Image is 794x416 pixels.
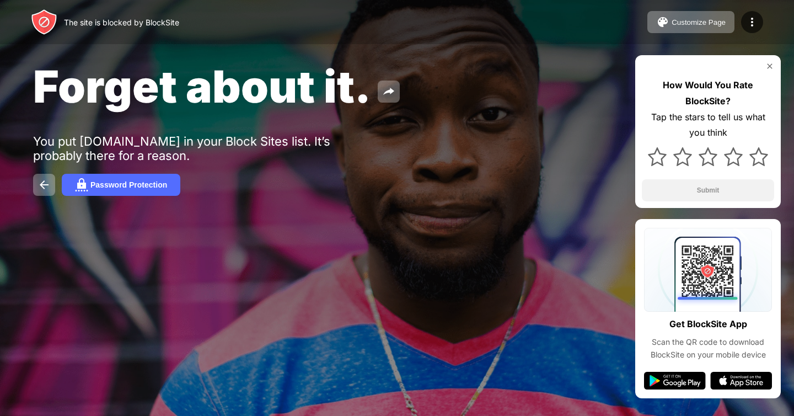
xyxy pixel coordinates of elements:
img: star.svg [648,147,667,166]
img: qrcode.svg [644,228,772,312]
button: Password Protection [62,174,180,196]
img: header-logo.svg [31,9,57,35]
img: star.svg [699,147,717,166]
img: star.svg [673,147,692,166]
div: Get BlockSite App [669,316,747,332]
img: rate-us-close.svg [765,62,774,71]
img: share.svg [382,85,395,98]
div: How Would You Rate BlockSite? [642,77,774,109]
div: Scan the QR code to download BlockSite on your mobile device [644,336,772,361]
img: star.svg [724,147,743,166]
div: You put [DOMAIN_NAME] in your Block Sites list. It’s probably there for a reason. [33,134,374,163]
img: google-play.svg [644,372,706,390]
div: Tap the stars to tell us what you think [642,109,774,141]
img: pallet.svg [656,15,669,29]
img: back.svg [37,178,51,191]
button: Submit [642,179,774,201]
span: Forget about it. [33,60,371,113]
img: app-store.svg [710,372,772,390]
div: Password Protection [90,180,167,189]
button: Customize Page [647,11,734,33]
img: star.svg [749,147,768,166]
div: The site is blocked by BlockSite [64,18,179,27]
img: password.svg [75,178,88,191]
div: Customize Page [672,18,726,26]
img: menu-icon.svg [745,15,759,29]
